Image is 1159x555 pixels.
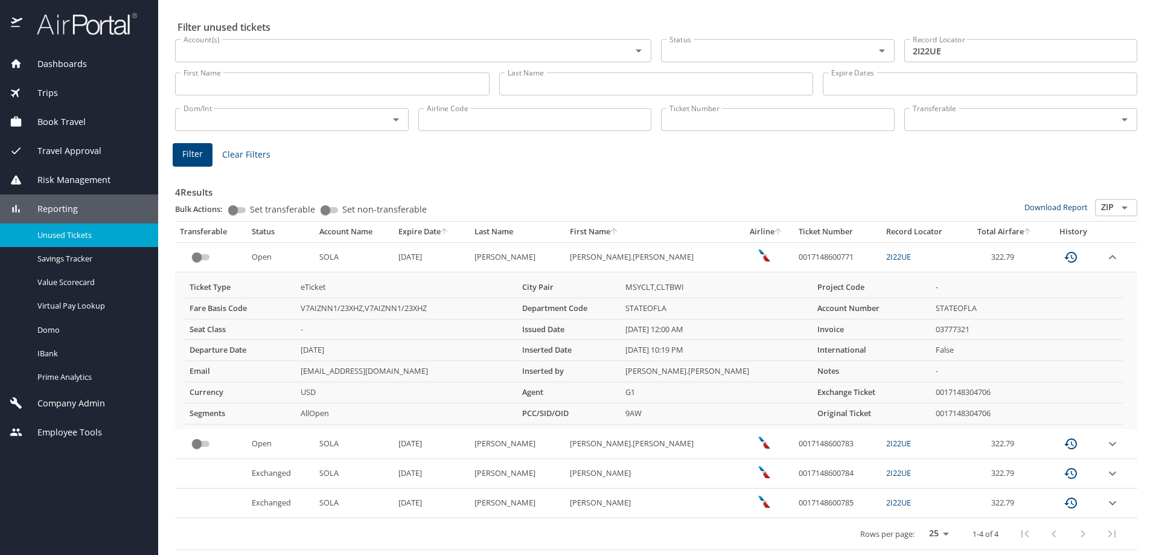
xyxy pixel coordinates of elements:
[394,429,470,459] td: [DATE]
[1024,202,1088,213] a: Download Report
[931,361,1123,382] td: -
[441,228,449,236] button: sort
[247,222,314,242] th: Status
[470,459,565,489] td: [PERSON_NAME]
[794,459,881,489] td: 0017148600784
[813,277,931,298] th: Project Code
[1105,437,1120,451] button: expand row
[813,298,931,319] th: Account Number
[517,277,621,298] th: City Pair
[964,429,1046,459] td: 322.79
[758,466,770,478] img: American Airlines
[11,12,24,36] img: icon-airportal.png
[24,12,137,36] img: airportal-logo.png
[296,319,517,340] td: -
[314,242,394,272] td: SOLA
[565,242,739,272] td: [PERSON_NAME].[PERSON_NAME]
[314,222,394,242] th: Account Name
[517,382,621,403] th: Agent
[37,371,144,383] span: Prime Analytics
[37,253,144,265] span: Savings Tracker
[394,222,470,242] th: Expire Date
[621,319,813,340] td: [DATE] 12:00 AM
[964,222,1046,242] th: Total Airfare
[813,340,931,361] th: International
[931,319,1123,340] td: 03777321
[470,489,565,518] td: [PERSON_NAME]
[758,249,770,261] img: American Airlines
[222,147,270,162] span: Clear Filters
[185,277,296,298] th: Ticket Type
[860,530,915,538] p: Rows per page:
[177,18,1140,37] h2: Filter unused tickets
[758,496,770,508] img: American Airlines
[758,437,770,449] img: American Airlines
[217,144,275,166] button: Clear Filters
[22,173,110,187] span: Risk Management
[517,298,621,319] th: Department Code
[565,489,739,518] td: [PERSON_NAME]
[610,228,619,236] button: sort
[813,403,931,425] th: Original Ticket
[517,361,621,382] th: Inserted by
[886,467,911,478] a: 2I22UE
[739,222,794,242] th: Airline
[886,497,911,508] a: 2I22UE
[22,144,101,158] span: Travel Approval
[794,222,881,242] th: Ticket Number
[470,429,565,459] td: [PERSON_NAME]
[470,222,565,242] th: Last Name
[881,222,965,242] th: Record Locator
[22,202,78,216] span: Reporting
[813,361,931,382] th: Notes
[565,459,739,489] td: [PERSON_NAME]
[630,42,647,59] button: Open
[517,403,621,425] th: PCC/SID/OID
[964,459,1046,489] td: 322.79
[1105,250,1120,265] button: expand row
[1116,199,1133,216] button: Open
[774,228,783,236] button: sort
[296,277,517,298] td: eTicket
[621,403,813,425] td: 9AW
[1105,466,1120,481] button: expand row
[296,403,517,425] td: AllOpen
[185,298,296,319] th: Fare Basis Code
[22,426,102,439] span: Employee Tools
[1105,496,1120,510] button: expand row
[296,340,517,361] td: [DATE]
[22,115,86,129] span: Book Travel
[185,361,296,382] th: Email
[22,57,87,71] span: Dashboards
[247,459,314,489] td: Exchanged
[931,340,1123,361] td: False
[314,489,394,518] td: SOLA
[1024,228,1032,236] button: sort
[794,429,881,459] td: 0017148600783
[813,382,931,403] th: Exchange Ticket
[886,438,911,449] a: 2I22UE
[314,459,394,489] td: SOLA
[37,277,144,288] span: Value Scorecard
[250,205,315,214] span: Set transferable
[296,298,517,319] td: V7AIZNN1/23XHZ,V7AIZNN1/23XHZ
[296,361,517,382] td: [EMAIL_ADDRESS][DOMAIN_NAME]
[621,361,813,382] td: [PERSON_NAME].[PERSON_NAME]
[972,530,998,538] p: 1-4 of 4
[1116,111,1133,128] button: Open
[873,42,890,59] button: Open
[296,382,517,403] td: USD
[517,340,621,361] th: Inserted Date
[621,382,813,403] td: G1
[37,348,144,359] span: IBank
[394,459,470,489] td: [DATE]
[37,300,144,312] span: Virtual Pay Lookup
[931,382,1123,403] td: 0017148304706
[175,178,1137,199] h3: 4 Results
[37,324,144,336] span: Domo
[314,429,394,459] td: SOLA
[173,143,212,167] button: Filter
[37,229,144,241] span: Unused Tickets
[185,340,296,361] th: Departure Date
[1046,222,1100,242] th: History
